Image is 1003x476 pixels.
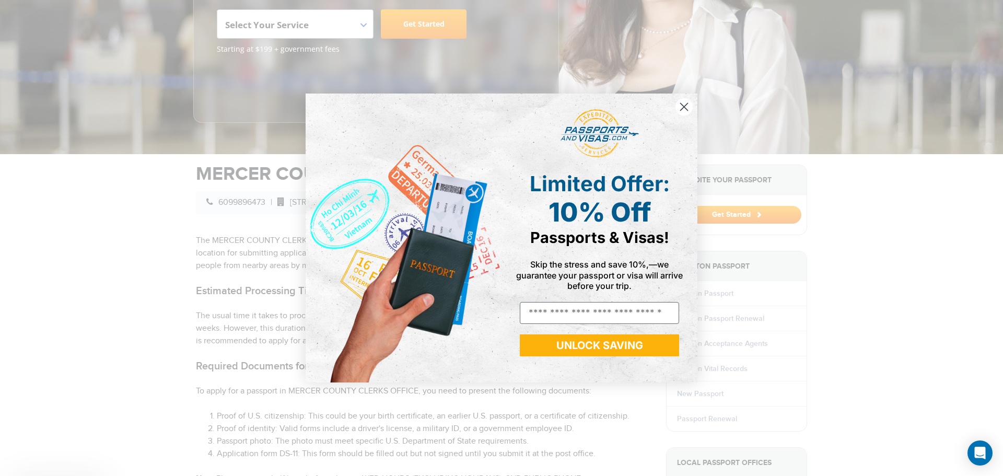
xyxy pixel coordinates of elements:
[306,94,501,382] img: de9cda0d-0715-46ca-9a25-073762a91ba7.png
[967,440,993,466] div: Open Intercom Messenger
[520,334,679,356] button: UNLOCK SAVING
[530,171,670,196] span: Limited Offer:
[675,98,693,116] button: Close dialog
[561,109,639,158] img: passports and visas
[549,196,651,228] span: 10% Off
[516,259,683,291] span: Skip the stress and save 10%,—we guarantee your passport or visa will arrive before your trip.
[530,228,669,247] span: Passports & Visas!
